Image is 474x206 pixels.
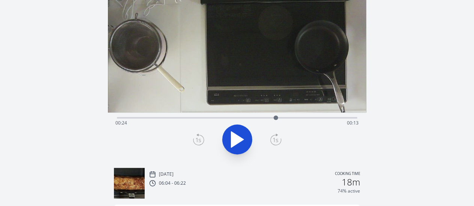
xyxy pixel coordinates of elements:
[335,171,360,178] p: Cooking time
[159,171,173,177] p: [DATE]
[159,180,186,186] p: 06:04 - 06:22
[347,120,359,126] span: 00:13
[342,178,360,187] h2: 18m
[115,120,127,126] span: 00:24
[114,168,145,199] img: 251013210446_thumb.jpeg
[338,188,360,194] p: 74% active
